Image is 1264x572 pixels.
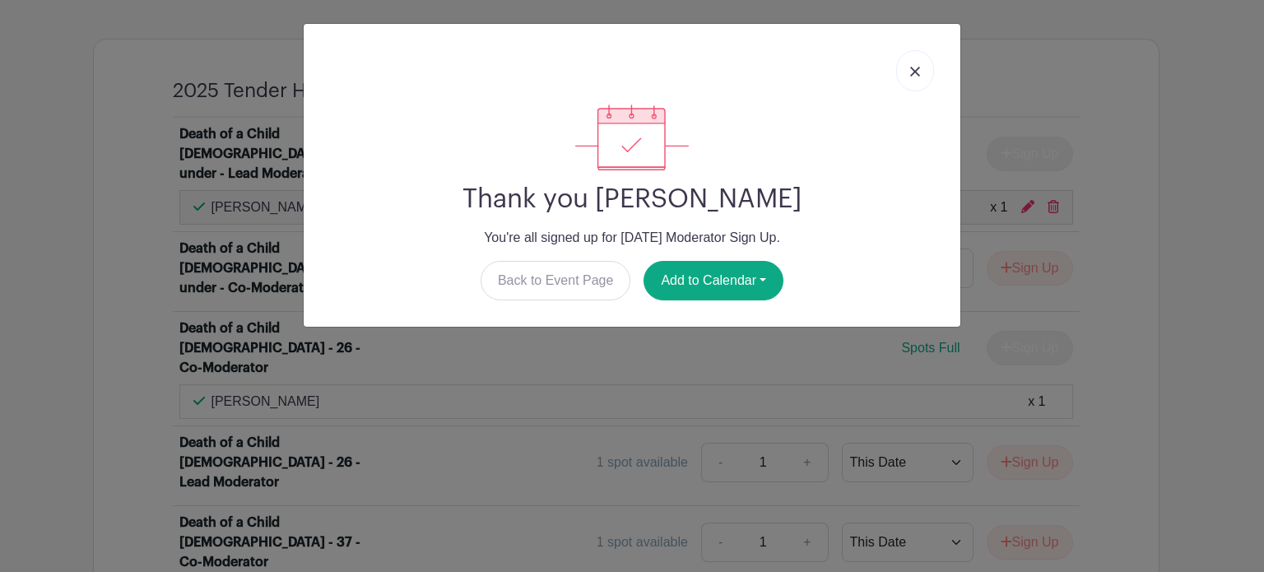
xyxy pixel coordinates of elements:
img: signup_complete-c468d5dda3e2740ee63a24cb0ba0d3ce5d8a4ecd24259e683200fb1569d990c8.svg [575,105,689,170]
a: Back to Event Page [481,261,631,300]
img: close_button-5f87c8562297e5c2d7936805f587ecaba9071eb48480494691a3f1689db116b3.svg [910,67,920,77]
button: Add to Calendar [644,261,783,300]
h2: Thank you [PERSON_NAME] [317,184,947,215]
p: You're all signed up for [DATE] Moderator Sign Up. [317,228,947,248]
